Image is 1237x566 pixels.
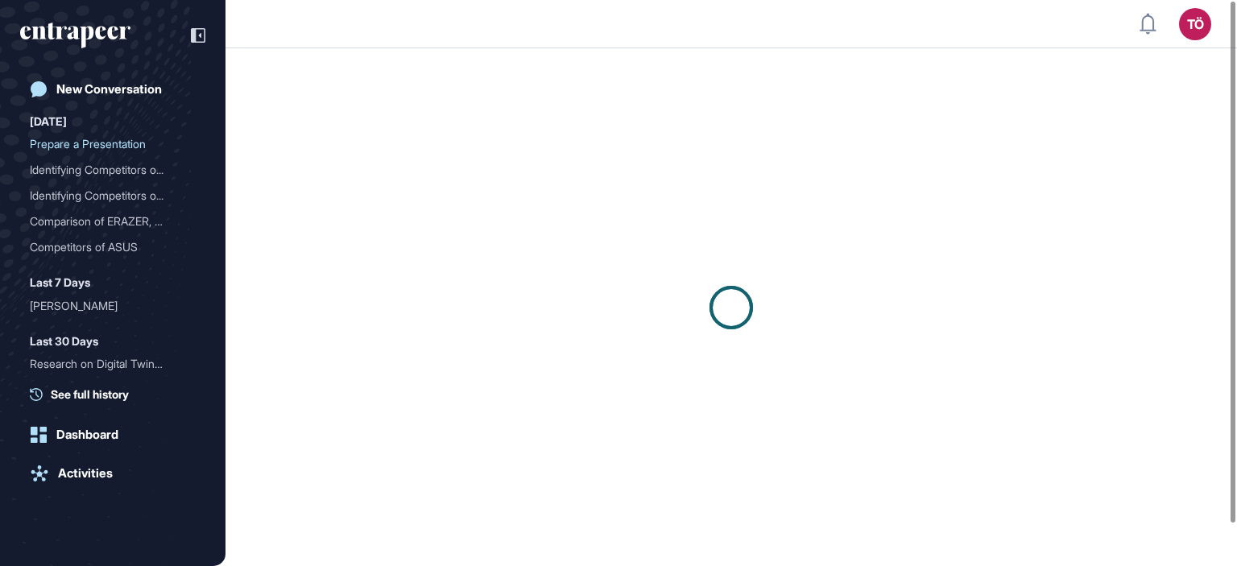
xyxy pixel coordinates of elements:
[30,183,196,209] div: Identifying Competitors of Asus and Razer
[58,466,113,481] div: Activities
[30,386,205,403] a: See full history
[20,73,205,105] a: New Conversation
[56,428,118,442] div: Dashboard
[30,157,183,183] div: Identifying Competitors o...
[30,293,196,319] div: Nash
[1179,8,1211,40] button: TÖ
[56,82,162,97] div: New Conversation
[51,386,129,403] span: See full history
[30,293,183,319] div: [PERSON_NAME]
[20,457,205,490] a: Activities
[30,131,196,157] div: Prepare a Presentation
[30,234,183,260] div: Competitors of ASUS
[20,419,205,451] a: Dashboard
[30,209,183,234] div: Comparison of ERAZER, ASU...
[30,332,98,351] div: Last 30 Days
[30,273,90,292] div: Last 7 Days
[30,131,183,157] div: Prepare a Presentation
[30,234,196,260] div: Competitors of ASUS
[30,209,196,234] div: Comparison of ERAZER, ASUS, and Razer Gaming Brands
[20,23,130,48] div: entrapeer-logo
[30,157,196,183] div: Identifying Competitors of OpenAI
[30,351,196,377] div: Research on Digital Twins News from April 2025 to Present
[30,351,183,377] div: Research on Digital Twins...
[30,183,183,209] div: Identifying Competitors o...
[30,112,67,131] div: [DATE]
